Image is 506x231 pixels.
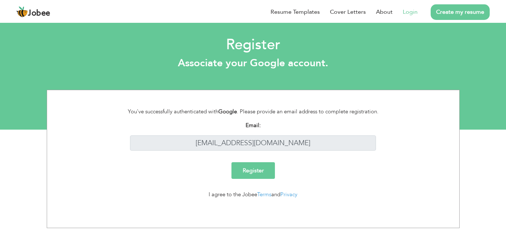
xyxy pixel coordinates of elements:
[257,191,271,198] a: Terms
[119,190,387,199] div: I agree to the Jobee and
[16,6,50,18] a: Jobee
[130,135,376,151] input: Enter your email address
[5,57,501,70] h3: Associate your Google account.
[231,162,275,179] input: Register
[16,6,28,18] img: jobee.io
[28,9,50,17] span: Jobee
[431,4,490,20] a: Create my resume
[218,108,237,115] strong: Google
[280,191,297,198] a: Privacy
[5,35,501,54] h2: Register
[330,8,366,16] a: Cover Letters
[376,8,393,16] a: About
[271,8,320,16] a: Resume Templates
[246,122,261,129] strong: Email:
[403,8,418,16] a: Login
[119,108,387,116] div: You've successfully authenticated with . Please provide an email address to complete registration.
